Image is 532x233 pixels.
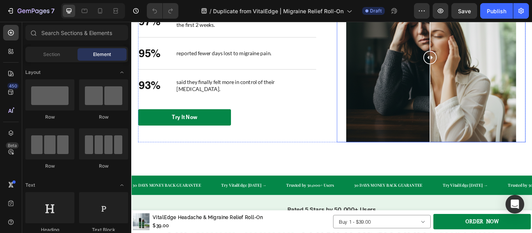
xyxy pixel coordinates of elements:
[51,6,55,16] p: 7
[25,182,35,189] span: Text
[480,3,513,19] button: Publish
[9,28,34,45] p: 95%
[79,163,128,170] div: Row
[147,3,178,19] div: Undo/Redo
[259,186,340,196] div: 30 DAYS MONEY BACK GUARANTEE
[24,223,154,233] h1: VitalEdge Headache & Migraine Relief Roll-On
[213,7,344,15] span: Duplicate from VitalEdge | Migraine Relief Roll-On
[8,102,116,121] a: Try it now
[0,186,82,196] div: 30 DAYS MONEY BACK GUARANTEE
[210,7,211,15] span: /
[131,22,532,233] iframe: Design area
[439,186,494,195] p: Trusted by 50,000+ Users
[47,107,77,116] p: Try it now
[43,51,60,58] span: Section
[93,51,111,58] span: Element
[506,195,524,214] div: Open Intercom Messenger
[181,186,236,195] p: Trusted by 50,000+ Users
[451,3,477,19] button: Save
[25,114,74,121] div: Row
[6,142,19,149] div: Beta
[458,8,471,14] span: Save
[25,69,41,76] span: Layout
[116,179,128,191] span: Toggle open
[53,33,163,41] p: reported fewer days lost to migraine pain.
[1,214,467,224] p: Rated 5 Stars by 50,000+ Users
[3,3,58,19] button: 7
[116,66,128,79] span: Toggle open
[370,7,382,14] span: Draft
[7,83,19,89] div: 450
[25,163,74,170] div: Row
[9,66,34,82] p: 93%
[487,7,506,15] div: Publish
[53,66,215,82] p: said they finally felt more in control of their [MEDICAL_DATA].
[363,186,416,195] p: Try VitalEdge [DATE] →
[25,25,128,40] input: Search Sections & Elements
[79,114,128,121] div: Row
[105,186,157,195] p: Try VitalEdge [DATE] →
